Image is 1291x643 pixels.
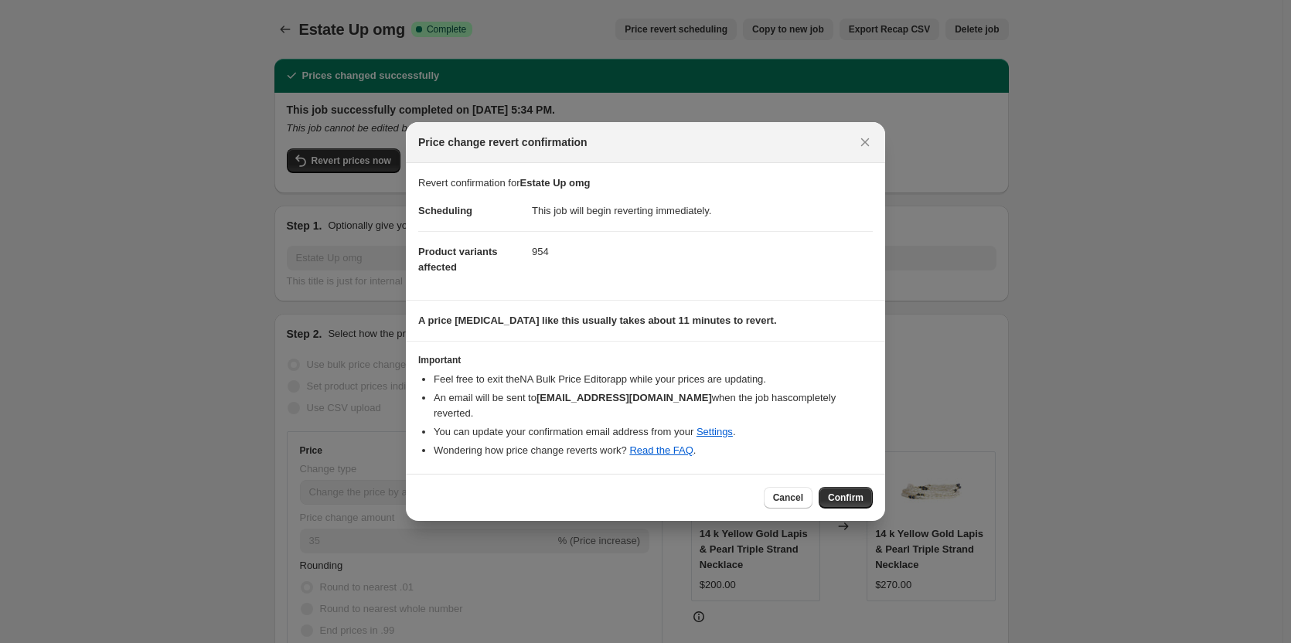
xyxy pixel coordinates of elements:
span: Confirm [828,492,864,504]
span: Scheduling [418,205,472,216]
a: Read the FAQ [629,444,693,456]
b: Estate Up omg [520,177,591,189]
li: Feel free to exit the NA Bulk Price Editor app while your prices are updating. [434,372,873,387]
h3: Important [418,354,873,366]
li: Wondering how price change reverts work? . [434,443,873,458]
button: Cancel [764,487,812,509]
dd: This job will begin reverting immediately. [532,191,873,231]
p: Revert confirmation for [418,175,873,191]
b: A price [MEDICAL_DATA] like this usually takes about 11 minutes to revert. [418,315,777,326]
button: Close [854,131,876,153]
li: You can update your confirmation email address from your . [434,424,873,440]
dd: 954 [532,231,873,272]
li: An email will be sent to when the job has completely reverted . [434,390,873,421]
b: [EMAIL_ADDRESS][DOMAIN_NAME] [536,392,712,403]
button: Confirm [819,487,873,509]
span: Price change revert confirmation [418,134,588,150]
span: Product variants affected [418,246,498,273]
span: Cancel [773,492,803,504]
a: Settings [697,426,733,437]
